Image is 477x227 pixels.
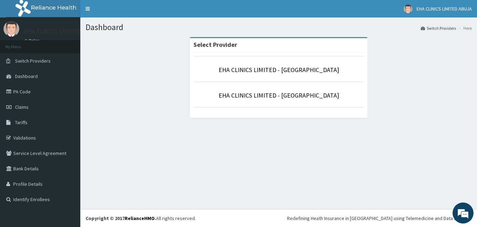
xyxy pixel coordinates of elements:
div: Redefining Heath Insurance in [GEOGRAPHIC_DATA] using Telemedicine and Data Science! [287,215,472,222]
strong: Select Provider [193,41,237,49]
img: User Image [404,5,412,13]
li: Here [457,25,472,31]
a: EHA CLINICS LIMITED - [GEOGRAPHIC_DATA] [219,66,339,74]
span: Tariffs [15,119,28,126]
a: RelianceHMO [125,215,155,221]
img: User Image [3,21,19,37]
span: Dashboard [15,73,38,79]
a: Online [24,38,41,43]
span: EHA CLINICS LIMITED ABUJA [417,6,472,12]
a: Switch Providers [421,25,456,31]
span: Switch Providers [15,58,51,64]
strong: Copyright © 2017 . [86,215,156,221]
h1: Dashboard [86,23,472,32]
footer: All rights reserved. [80,209,477,227]
a: EHA CLINICS LIMITED - [GEOGRAPHIC_DATA] [219,91,339,99]
p: EHA CLINICS LIMITED ABUJA [24,28,100,35]
span: Claims [15,104,29,110]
